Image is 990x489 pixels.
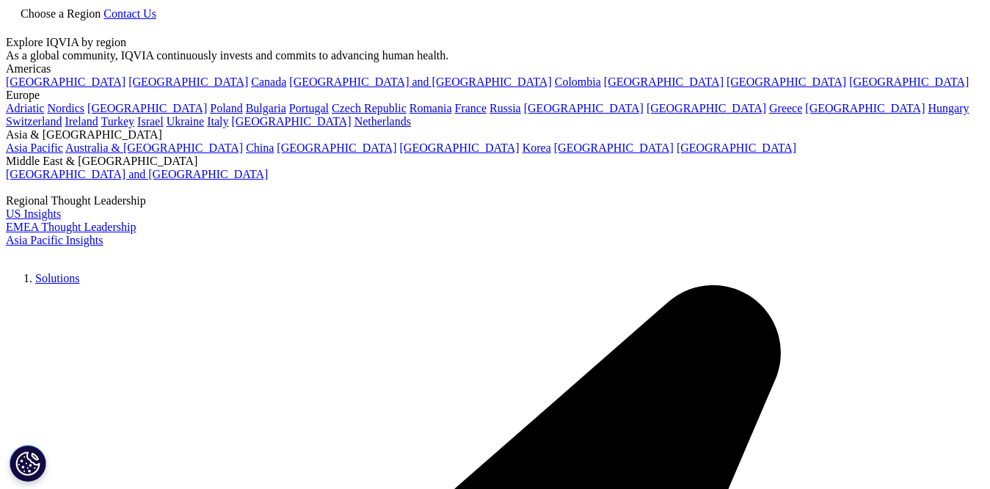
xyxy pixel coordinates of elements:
a: Hungary [928,102,969,114]
a: US Insights [6,207,61,220]
a: Netherlands [354,115,411,128]
div: Middle East & [GEOGRAPHIC_DATA] [6,155,984,168]
a: Czech Republic [332,102,407,114]
a: EMEA Thought Leadership [6,221,136,233]
a: Solutions [35,272,79,284]
a: Italy [207,115,228,128]
a: Nordics [47,102,84,114]
a: [GEOGRAPHIC_DATA] [231,115,351,128]
div: Explore IQVIA by region [6,36,984,49]
a: Romania [410,102,452,114]
a: Australia & [GEOGRAPHIC_DATA] [65,141,243,154]
a: Canada [251,76,286,88]
a: [GEOGRAPHIC_DATA] [727,76,846,88]
a: [GEOGRAPHIC_DATA] [677,141,796,154]
span: Choose a Region [21,7,101,20]
div: Asia & [GEOGRAPHIC_DATA] [6,128,984,141]
a: [GEOGRAPHIC_DATA] [6,76,125,88]
a: [GEOGRAPHIC_DATA] and [GEOGRAPHIC_DATA] [289,76,551,88]
button: Cookies Settings [10,445,46,482]
a: [GEOGRAPHIC_DATA] [400,141,520,154]
a: [GEOGRAPHIC_DATA] [277,141,396,154]
a: Adriatic [6,102,44,114]
a: Turkey [101,115,134,128]
a: Ukraine [167,115,205,128]
a: Greece [769,102,802,114]
a: Bulgaria [246,102,286,114]
a: [GEOGRAPHIC_DATA] [805,102,925,114]
a: Israel [137,115,164,128]
div: Regional Thought Leadership [6,194,984,207]
a: [GEOGRAPHIC_DATA] [604,76,724,88]
a: Switzerland [6,115,62,128]
a: [GEOGRAPHIC_DATA] [524,102,644,114]
a: Poland [210,102,242,114]
div: As a global community, IQVIA continuously invests and commits to advancing human health. [6,49,984,62]
div: Europe [6,89,984,102]
a: Contact Us [103,7,156,20]
a: [GEOGRAPHIC_DATA] [87,102,207,114]
a: [GEOGRAPHIC_DATA] [849,76,969,88]
a: Korea [523,141,551,154]
div: Americas [6,62,984,76]
a: [GEOGRAPHIC_DATA] and [GEOGRAPHIC_DATA] [6,168,268,180]
a: Russia [489,102,521,114]
a: [GEOGRAPHIC_DATA] [647,102,766,114]
a: China [246,141,274,154]
a: Portugal [289,102,329,114]
a: [GEOGRAPHIC_DATA] [554,141,674,154]
a: Colombia [555,76,601,88]
a: France [455,102,487,114]
a: [GEOGRAPHIC_DATA] [128,76,248,88]
a: Ireland [65,115,98,128]
a: Asia Pacific Insights [6,234,103,246]
a: Asia Pacific [6,141,63,154]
